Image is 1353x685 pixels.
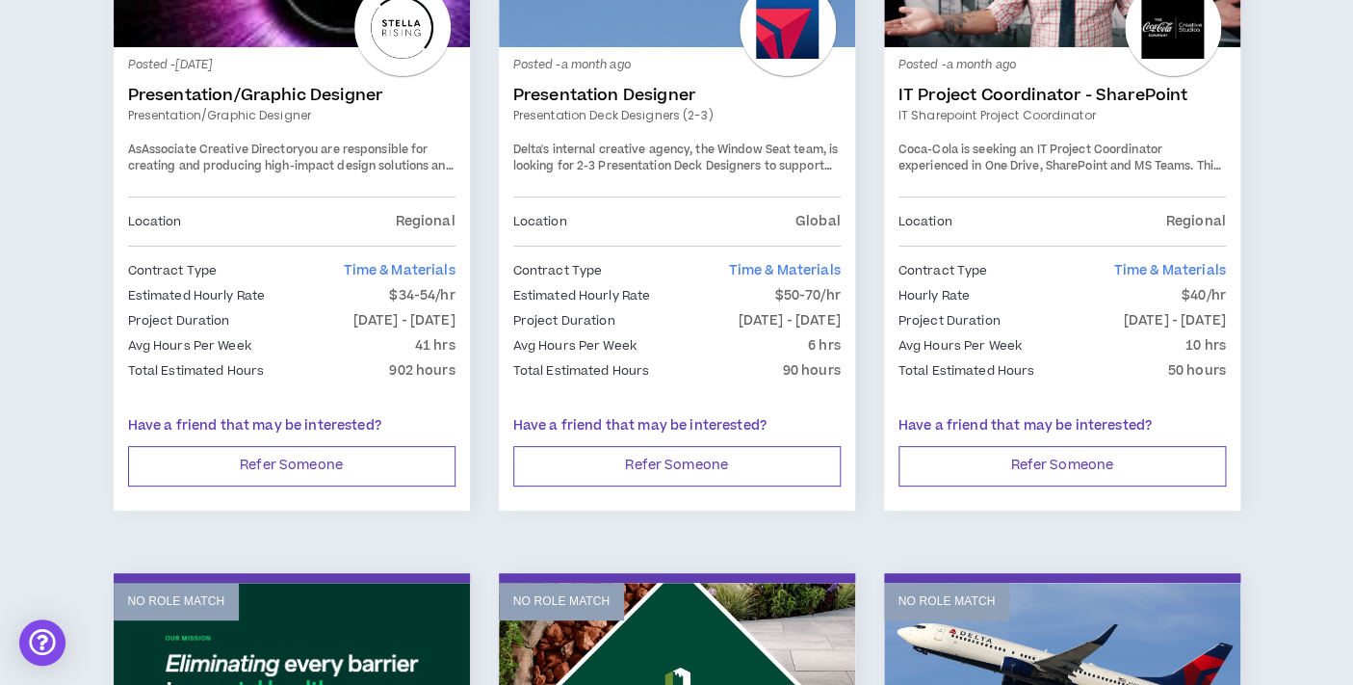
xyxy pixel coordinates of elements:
[1167,360,1225,382] p: 50 hours
[898,593,996,611] p: No Role Match
[898,310,1001,331] p: Project Duration
[128,593,225,611] p: No Role Match
[898,86,1226,105] a: IT Project Coordinator - SharePoint
[513,57,841,74] p: Posted - a month ago
[1113,261,1225,280] span: Time & Materials
[513,86,841,105] a: Presentation Designer
[808,335,841,356] p: 6 hrs
[128,211,182,232] p: Location
[128,285,266,306] p: Estimated Hourly Rate
[128,446,455,487] button: Refer Someone
[128,57,455,74] p: Posted - [DATE]
[513,310,615,331] p: Project Duration
[389,285,455,306] p: $34-54/hr
[128,335,251,356] p: Avg Hours Per Week
[513,260,603,281] p: Contract Type
[1182,285,1226,306] p: $40/hr
[898,57,1226,74] p: Posted - a month ago
[898,446,1226,487] button: Refer Someone
[513,211,567,232] p: Location
[343,261,455,280] span: Time & Materials
[395,211,455,232] p: Regional
[142,142,298,158] strong: Associate Creative Director
[898,285,970,306] p: Hourly Rate
[389,360,455,382] p: 902 hours
[898,416,1226,436] p: Have a friend that may be interested?
[898,142,1221,225] span: Coca-Cola is seeking an IT Project Coordinator experienced in One Drive, SharePoint and MS Teams....
[1165,211,1225,232] p: Regional
[128,142,142,158] span: As
[513,107,841,124] a: Presentation Deck Designers (2-3)
[128,310,230,331] p: Project Duration
[898,260,988,281] p: Contract Type
[353,310,455,331] p: [DATE] - [DATE]
[513,416,841,436] p: Have a friend that may be interested?
[513,142,838,209] span: Delta's internal creative agency, the Window Seat team, is looking for 2-3 Presentation Deck Desi...
[898,211,952,232] p: Location
[898,107,1226,124] a: IT Sharepoint Project Coordinator
[1185,335,1226,356] p: 10 hrs
[795,211,841,232] p: Global
[513,335,637,356] p: Avg Hours Per Week
[739,310,841,331] p: [DATE] - [DATE]
[782,360,840,382] p: 90 hours
[128,360,265,382] p: Total Estimated Hours
[774,285,840,306] p: $50-70/hr
[1124,310,1226,331] p: [DATE] - [DATE]
[19,619,65,666] div: Open Intercom Messenger
[128,86,455,105] a: Presentation/Graphic Designer
[128,416,455,436] p: Have a friend that may be interested?
[415,335,455,356] p: 41 hrs
[128,107,455,124] a: Presentation/Graphic Designer
[513,285,651,306] p: Estimated Hourly Rate
[513,446,841,487] button: Refer Someone
[728,261,840,280] span: Time & Materials
[513,360,650,382] p: Total Estimated Hours
[898,360,1035,382] p: Total Estimated Hours
[513,593,611,611] p: No Role Match
[898,335,1022,356] p: Avg Hours Per Week
[128,260,218,281] p: Contract Type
